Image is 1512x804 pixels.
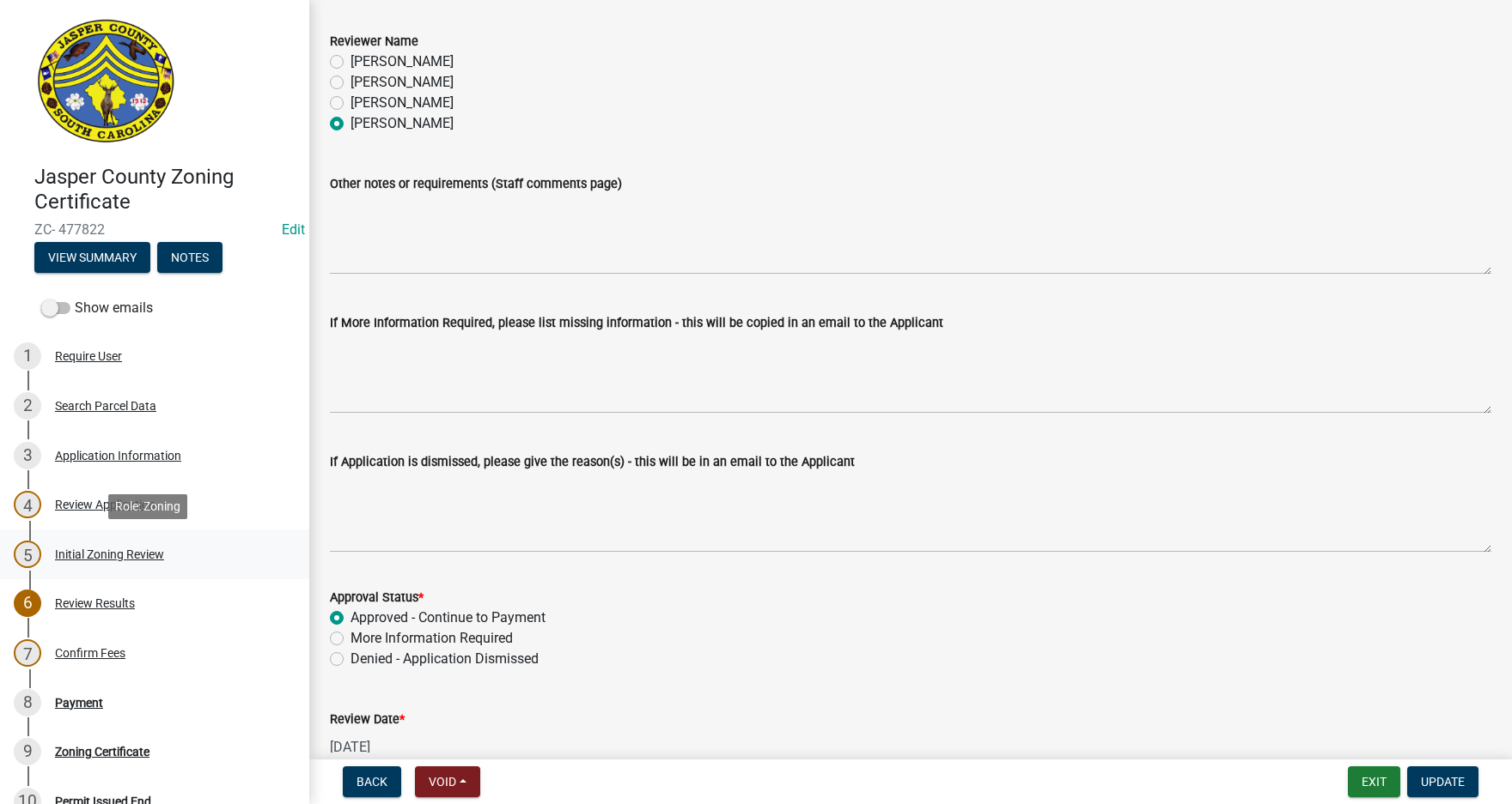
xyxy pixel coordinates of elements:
[14,392,41,420] div: 2
[14,639,41,667] div: 7
[330,592,424,604] label: Approval Status
[330,36,418,48] label: Reviewer Name
[14,342,41,370] div: 1
[351,649,539,669] label: Denied - Application Dismissed
[34,242,150,273] button: View Summary
[41,298,153,318] label: Show emails
[14,589,41,617] div: 6
[55,499,155,511] div: Review Application
[351,628,513,649] label: More Information Required
[357,775,387,789] span: Back
[351,72,454,93] label: [PERSON_NAME]
[55,548,164,560] div: Initial Zoning Review
[351,93,454,113] label: [PERSON_NAME]
[330,456,855,468] label: If Application is dismissed, please give the reason(s) - this will be in an email to the Applicant
[330,317,943,329] label: If More Information Required, please list missing information - this will be copied in an email t...
[34,165,296,215] h4: Jasper County Zoning Certificate
[157,242,223,273] button: Notes
[108,494,187,519] div: Role: Zoning
[282,221,305,238] wm-modal-confirm: Edit Application Number
[343,766,401,797] button: Back
[330,714,405,726] label: Review Date
[14,442,41,469] div: 3
[14,541,41,568] div: 5
[55,697,103,709] div: Payment
[351,113,454,134] label: [PERSON_NAME]
[1407,766,1478,797] button: Update
[429,775,456,789] span: Void
[1421,775,1465,789] span: Update
[55,400,156,412] div: Search Parcel Data
[351,608,546,628] label: Approved - Continue to Payment
[157,251,223,265] wm-modal-confirm: Notes
[330,729,487,765] input: mm/dd/yyyy
[282,221,305,238] a: Edit
[34,251,150,265] wm-modal-confirm: Summary
[14,689,41,716] div: 8
[330,178,622,190] label: Other notes or requirements (Staff comments page)
[1348,766,1400,797] button: Exit
[14,738,41,765] div: 9
[55,450,181,462] div: Application Information
[55,746,149,758] div: Zoning Certificate
[415,766,480,797] button: Void
[351,51,454,72] label: [PERSON_NAME]
[14,491,41,518] div: 4
[34,221,275,238] span: ZC- 477822
[55,597,135,609] div: Review Results
[55,350,122,362] div: Require User
[34,18,178,147] img: Jasper County, South Carolina
[55,647,125,659] div: Confirm Fees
